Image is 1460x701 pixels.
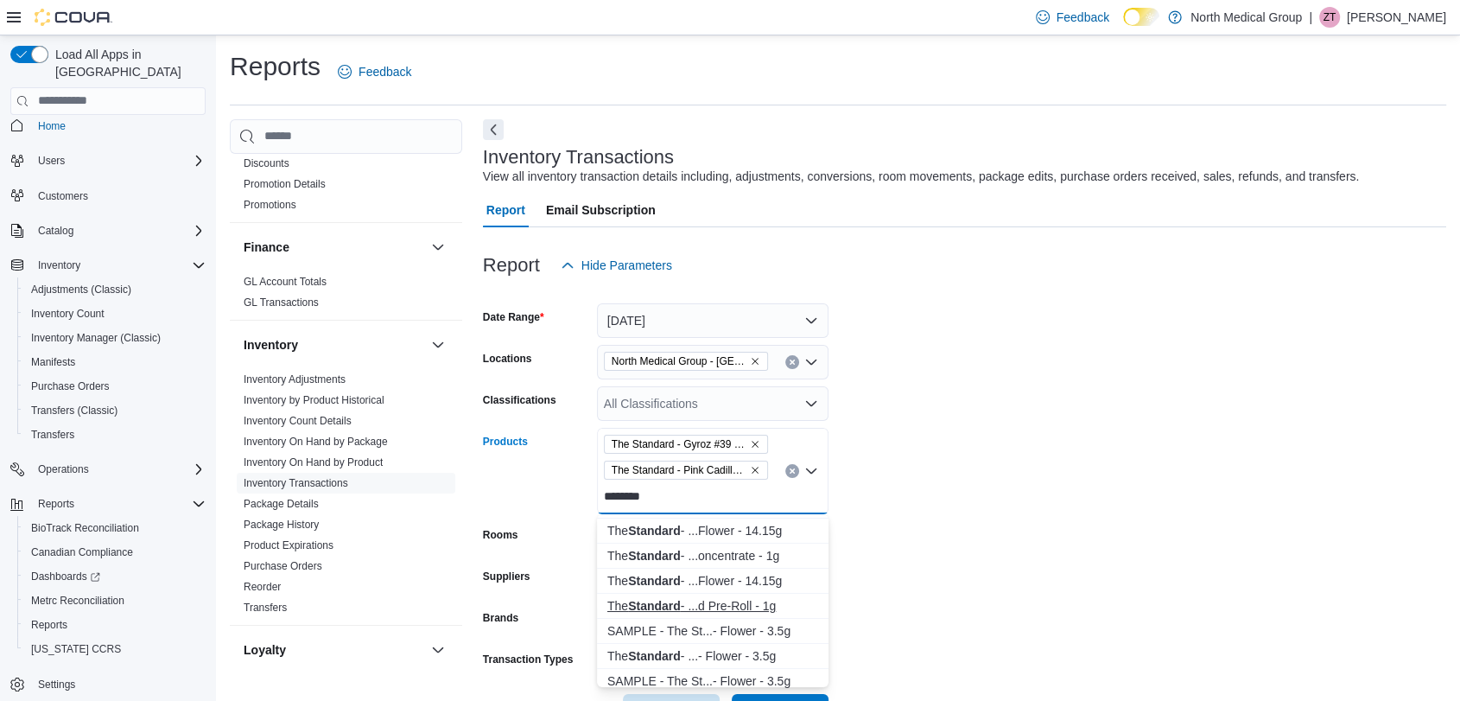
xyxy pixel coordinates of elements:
[31,185,206,207] span: Customers
[244,296,319,309] span: GL Transactions
[244,678,336,691] span: Loyalty Adjustments
[1347,7,1446,28] p: [PERSON_NAME]
[31,186,95,207] a: Customers
[24,376,117,397] a: Purchase Orders
[244,559,322,573] span: Purchase Orders
[3,492,213,516] button: Reports
[607,647,818,665] div: The - ...- Flower - 3.5g
[597,619,828,644] button: SAMPLE - The Standard - Dirty Taxi - Flower - 3.5g
[38,258,80,272] span: Inventory
[3,113,213,138] button: Home
[24,518,146,538] a: BioTrack Reconciliation
[17,350,213,374] button: Manifests
[607,572,818,589] div: The - ...Flower - 14.15g
[24,424,81,445] a: Transfers
[244,239,289,256] h3: Finance
[31,115,206,137] span: Home
[612,462,746,479] span: The Standard - Pink Cadillac - Infused Pre-Roll - 1g
[244,602,287,614] a: Transfers
[31,459,96,480] button: Operations
[244,518,319,532] span: Package History
[244,456,383,468] a: Inventory On Hand by Product
[38,189,88,203] span: Customers
[483,310,544,324] label: Date Range
[546,193,656,227] span: Email Subscription
[17,540,213,564] button: Canadian Compliance
[597,644,828,669] button: The Standard - Citrus Cookies Kush - Flower - 3.5g
[750,465,760,475] button: Remove The Standard - Pink Cadillac - Infused Pre-Roll - 1g from selection in this group
[483,528,518,542] label: Rooms
[628,649,681,663] strong: Standard
[804,397,818,411] button: Open list of options
[24,400,206,421] span: Transfers (Classic)
[244,178,326,190] a: Promotion Details
[483,570,530,583] label: Suppliers
[483,435,528,449] label: Products
[604,461,768,480] span: The Standard - Pink Cadillac - Infused Pre-Roll - 1g
[244,276,327,288] a: GL Account Totals
[785,355,799,369] button: Clear input
[244,373,346,386] span: Inventory Adjustments
[244,641,286,659] h3: Loyalty
[483,147,674,168] h3: Inventory Transactions
[31,255,87,276] button: Inventory
[554,248,679,283] button: Hide Parameters
[24,639,128,660] a: [US_STATE] CCRS
[244,336,424,354] button: Inventory
[244,394,384,406] a: Inventory by Product Historical
[244,239,424,256] button: Finance
[607,597,818,615] div: The - ...d Pre-Roll - 1g
[3,672,213,697] button: Settings
[17,277,213,302] button: Adjustments (Classic)
[1057,9,1109,26] span: Feedback
[428,335,448,355] button: Inventory
[3,149,213,173] button: Users
[750,356,760,366] button: Remove North Medical Group - Pevely from selection in this group
[38,224,73,238] span: Catalog
[483,611,518,625] label: Brands
[244,373,346,386] a: Inventory Adjustments
[483,255,540,276] h3: Report
[31,220,206,241] span: Catalog
[244,436,388,448] a: Inventory On Hand by Package
[24,639,206,660] span: Washington CCRS
[24,352,82,373] a: Manifests
[31,618,67,632] span: Reports
[48,46,206,80] span: Load All Apps in [GEOGRAPHIC_DATA]
[244,641,424,659] button: Loyalty
[483,653,573,666] label: Transaction Types
[17,589,213,613] button: Metrc Reconciliation
[17,564,213,589] a: Dashboards
[607,672,818,690] div: SAMPLE - The St...- Flower - 3.5g
[38,119,66,133] span: Home
[244,477,348,489] a: Inventory Transactions
[31,545,133,559] span: Canadian Compliance
[31,355,75,369] span: Manifests
[604,435,768,454] span: The Standard - Gyroz #39 - Infused Pre-Roll - 1g
[244,415,352,427] a: Inventory Count Details
[24,328,168,348] a: Inventory Manager (Classic)
[1309,7,1312,28] p: |
[31,494,206,514] span: Reports
[244,157,289,169] a: Discounts
[597,303,828,338] button: [DATE]
[581,257,672,274] span: Hide Parameters
[597,544,828,569] button: The Standard - Blue Zushi Live Sugar - Concentrate - 1g
[31,116,73,137] a: Home
[486,193,525,227] span: Report
[31,220,80,241] button: Catalog
[24,303,206,324] span: Inventory Count
[230,369,462,625] div: Inventory
[1123,8,1159,26] input: Dark Mode
[17,302,213,326] button: Inventory Count
[244,456,383,469] span: Inventory On Hand by Product
[31,570,100,583] span: Dashboards
[31,494,81,514] button: Reports
[244,336,298,354] h3: Inventory
[24,566,107,587] a: Dashboards
[24,279,138,300] a: Adjustments (Classic)
[24,400,124,421] a: Transfers (Classic)
[31,307,105,321] span: Inventory Count
[17,637,213,661] button: [US_STATE] CCRS
[31,674,82,695] a: Settings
